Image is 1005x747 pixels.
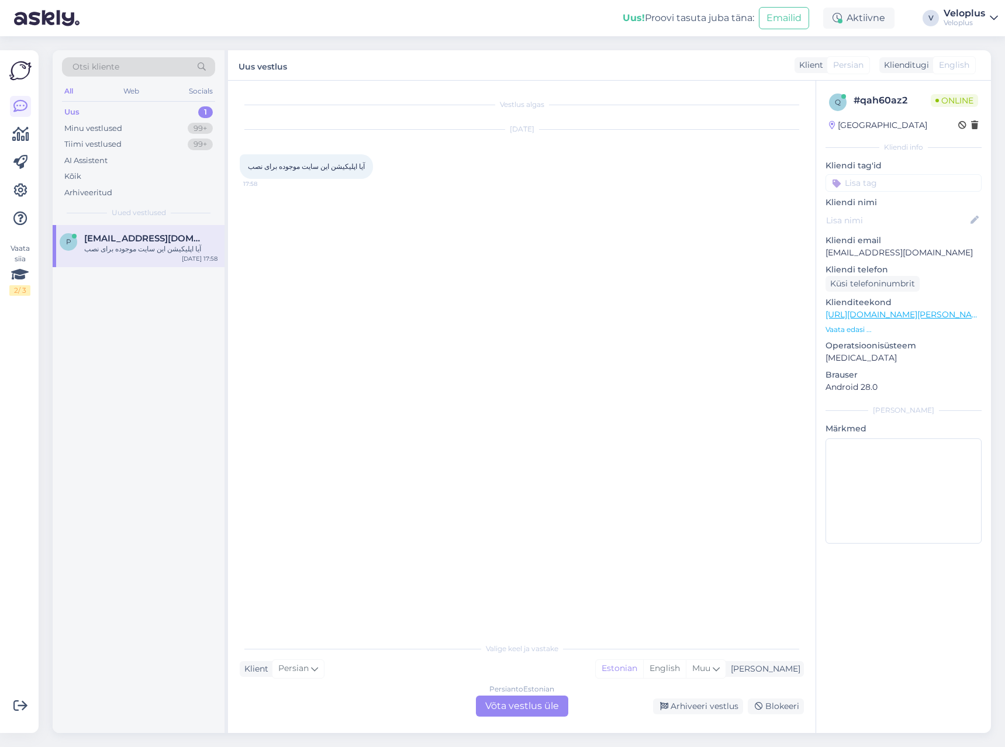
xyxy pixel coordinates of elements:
p: Klienditeekond [826,296,982,309]
span: Muu [692,663,710,673]
div: Vaata siia [9,243,30,296]
div: [PERSON_NAME] [826,405,982,416]
p: Operatsioonisüsteem [826,340,982,352]
div: Klienditugi [879,59,929,71]
img: Askly Logo [9,60,32,82]
span: Uued vestlused [112,207,166,218]
div: آیا اپلیکیشن این سایت موجوده برای نصب [84,244,217,254]
div: [PERSON_NAME] [726,663,800,675]
p: Brauser [826,369,982,381]
div: AI Assistent [64,155,108,167]
span: Online [931,94,978,107]
div: Valige keel ja vastake [240,644,804,654]
span: آیا اپلیکیشن این سایت موجوده برای نصب [248,162,365,171]
span: Persian [278,662,309,675]
div: Vestlus algas [240,99,804,110]
div: Socials [187,84,215,99]
p: Kliendi telefon [826,264,982,276]
div: Blokeeri [748,698,804,714]
div: [DATE] 17:58 [182,254,217,263]
span: Otsi kliente [72,61,119,73]
div: Estonian [596,660,643,677]
div: V [923,10,939,26]
input: Lisa tag [826,174,982,192]
span: q [835,98,841,106]
span: 17:58 [243,179,287,188]
div: English [643,660,686,677]
span: pcaptain708@gmail.com [84,233,206,244]
a: [URL][DOMAIN_NAME][PERSON_NAME] [826,309,987,320]
div: Kliendi info [826,142,982,153]
div: Klient [795,59,823,71]
div: Web [121,84,141,99]
p: [EMAIL_ADDRESS][DOMAIN_NAME] [826,247,982,259]
div: Veloplus [944,18,985,27]
div: 99+ [188,123,213,134]
div: Proovi tasuta juba täna: [623,11,754,25]
div: 1 [198,106,213,118]
div: 99+ [188,139,213,150]
a: VeloplusVeloplus [944,9,998,27]
div: Persian to Estonian [489,684,554,694]
b: Uus! [623,12,645,23]
label: Uus vestlus [239,57,287,73]
div: # qah60az2 [854,94,931,108]
p: Kliendi tag'id [826,160,982,172]
button: Emailid [759,7,809,29]
div: Uus [64,106,80,118]
div: Arhiveeritud [64,187,112,199]
div: Kõik [64,171,81,182]
div: All [62,84,75,99]
div: Veloplus [944,9,985,18]
p: Android 28.0 [826,381,982,393]
div: Arhiveeri vestlus [653,698,743,714]
p: [MEDICAL_DATA] [826,352,982,364]
div: Küsi telefoninumbrit [826,276,920,292]
p: Märkmed [826,423,982,435]
div: [GEOGRAPHIC_DATA] [829,119,927,132]
input: Lisa nimi [826,214,968,227]
p: Vaata edasi ... [826,324,982,335]
div: Klient [240,663,268,675]
span: Persian [833,59,864,71]
div: Tiimi vestlused [64,139,122,150]
p: Kliendi email [826,234,982,247]
div: 2 / 3 [9,285,30,296]
div: Aktiivne [823,8,895,29]
p: Kliendi nimi [826,196,982,209]
div: Võta vestlus üle [476,696,568,717]
div: Minu vestlused [64,123,122,134]
span: English [939,59,969,71]
span: p [66,237,71,246]
div: [DATE] [240,124,804,134]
